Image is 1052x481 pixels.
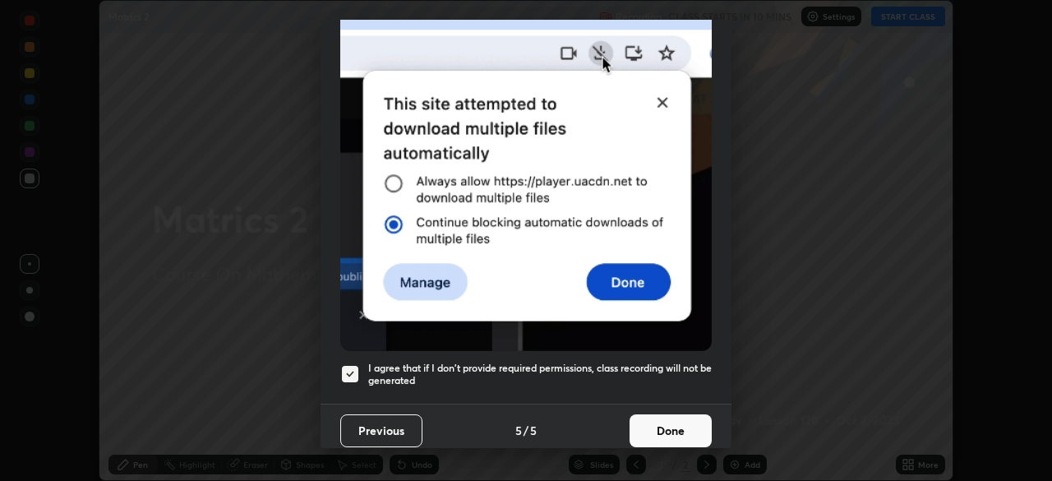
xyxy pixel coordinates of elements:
button: Done [630,414,712,447]
h4: / [524,422,528,439]
h4: 5 [515,422,522,439]
h4: 5 [530,422,537,439]
button: Previous [340,414,422,447]
h5: I agree that if I don't provide required permissions, class recording will not be generated [368,362,712,387]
